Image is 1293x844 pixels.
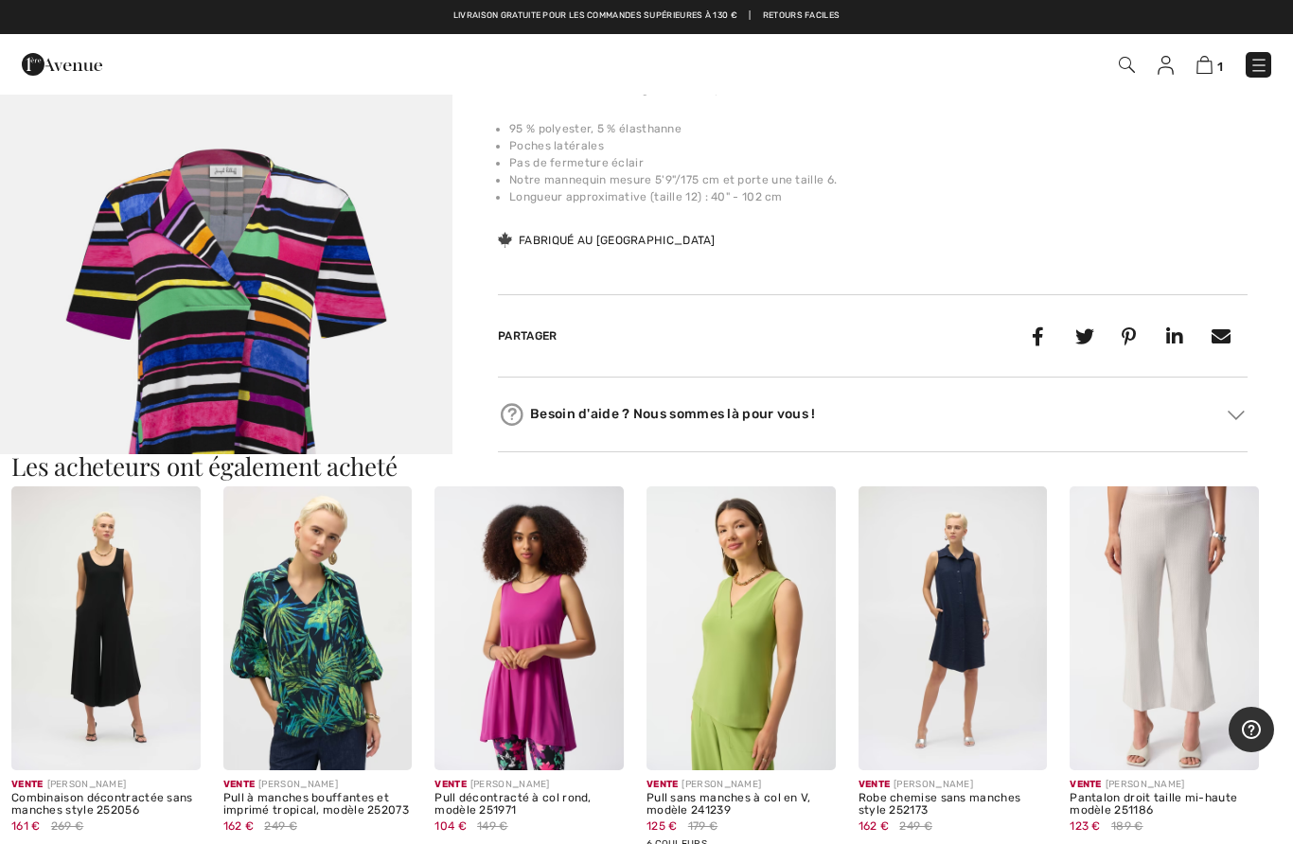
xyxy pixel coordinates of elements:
[11,819,41,833] font: 161 €
[509,139,604,152] font: Poches latérales
[1106,779,1185,790] font: [PERSON_NAME]
[498,31,1244,96] font: Découvrez l'alliance parfaite du style et du confort avec cette robe portefeuille longueur genou ...
[1229,707,1274,754] iframe: Ouvre un widget où vous pouvez trouver plus d'informations
[1249,56,1268,75] img: Menu
[258,779,338,790] font: [PERSON_NAME]
[434,779,467,790] font: Vente
[1158,56,1174,75] img: Mes informations
[646,779,679,790] font: Vente
[434,791,591,818] font: Pull décontracté à col rond, modèle 251971
[763,9,841,23] a: Retours faciles
[763,10,841,20] font: Retours faciles
[899,819,932,833] font: 249 €
[453,10,737,20] font: Livraison gratuite pour les commandes supérieures à 130 €
[1070,819,1101,833] font: 123 €
[477,819,508,833] font: 149 €
[51,819,84,833] font: 269 €
[859,779,891,790] font: Vente
[509,156,644,169] font: Pas de fermeture éclair
[223,779,256,790] font: Vente
[22,45,102,83] img: 1ère Avenue
[1228,410,1245,419] img: Arrow2.svg
[47,779,127,790] font: [PERSON_NAME]
[453,9,737,23] a: Livraison gratuite pour les commandes supérieures à 130 €
[682,779,761,790] font: [PERSON_NAME]
[1111,819,1143,833] font: 189 €
[22,54,102,72] a: 1ère Avenue
[688,819,718,833] font: 179 €
[509,173,837,186] font: Notre mannequin mesure 5'9"/175 cm et porte une taille 6.
[1217,60,1223,74] font: 1
[1196,53,1223,76] a: 1
[11,449,398,483] font: Les acheteurs ont également acheté
[509,122,682,135] font: 95 % polyester, 5 % élasthanne
[11,791,193,818] font: Combinaison décontractée sans manches style 252056
[519,234,716,247] font: Fabriqué au [GEOGRAPHIC_DATA]
[1196,56,1213,74] img: Sac à provisions
[894,779,973,790] font: [PERSON_NAME]
[264,819,297,833] font: 249 €
[1070,791,1237,818] font: Pantalon droit taille mi-haute modèle 251186
[1070,486,1259,769] img: Pantalon droit taille mi-haute modèle 251186
[1119,57,1135,73] img: Recherche
[646,819,678,833] font: 125 €
[223,819,255,833] font: 162 €
[859,486,1048,769] img: Robe chemise sans manches style 252173
[470,779,550,790] font: [PERSON_NAME]
[434,486,624,769] img: Pull décontracté à col rond, modèle 251971
[11,779,44,790] font: Vente
[749,10,751,20] font: |
[859,819,890,833] font: 162 €
[509,190,783,203] font: Longueur approximative (taille 12) : 40" - 102 cm
[859,791,1021,818] font: Robe chemise sans manches style 252173
[530,406,816,422] font: Besoin d'aide ? Nous sommes là pour vous !
[223,486,413,769] img: Pull à manches bouffantes et imprimé tropical, modèle 252073
[646,486,836,769] img: Pull sans manches à col en V, modèle 241239
[646,791,811,818] font: Pull sans manches à col en V, modèle 241239
[434,819,467,833] font: 104 €
[498,329,557,343] font: Partager
[223,791,409,818] font: Pull à manches bouffantes et imprimé tropical, modèle 252073
[1070,779,1102,790] font: Vente
[11,486,201,769] img: Combinaison décontractée sans manches style 252056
